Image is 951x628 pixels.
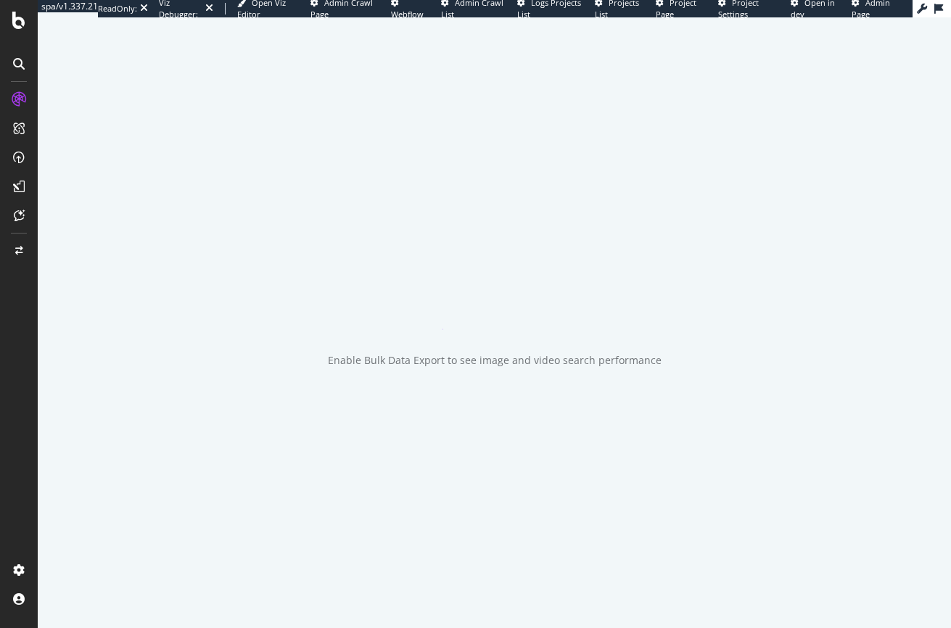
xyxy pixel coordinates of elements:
span: Webflow [391,9,424,20]
div: Enable Bulk Data Export to see image and video search performance [328,353,662,368]
div: animation [442,278,547,330]
div: ReadOnly: [98,3,137,15]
